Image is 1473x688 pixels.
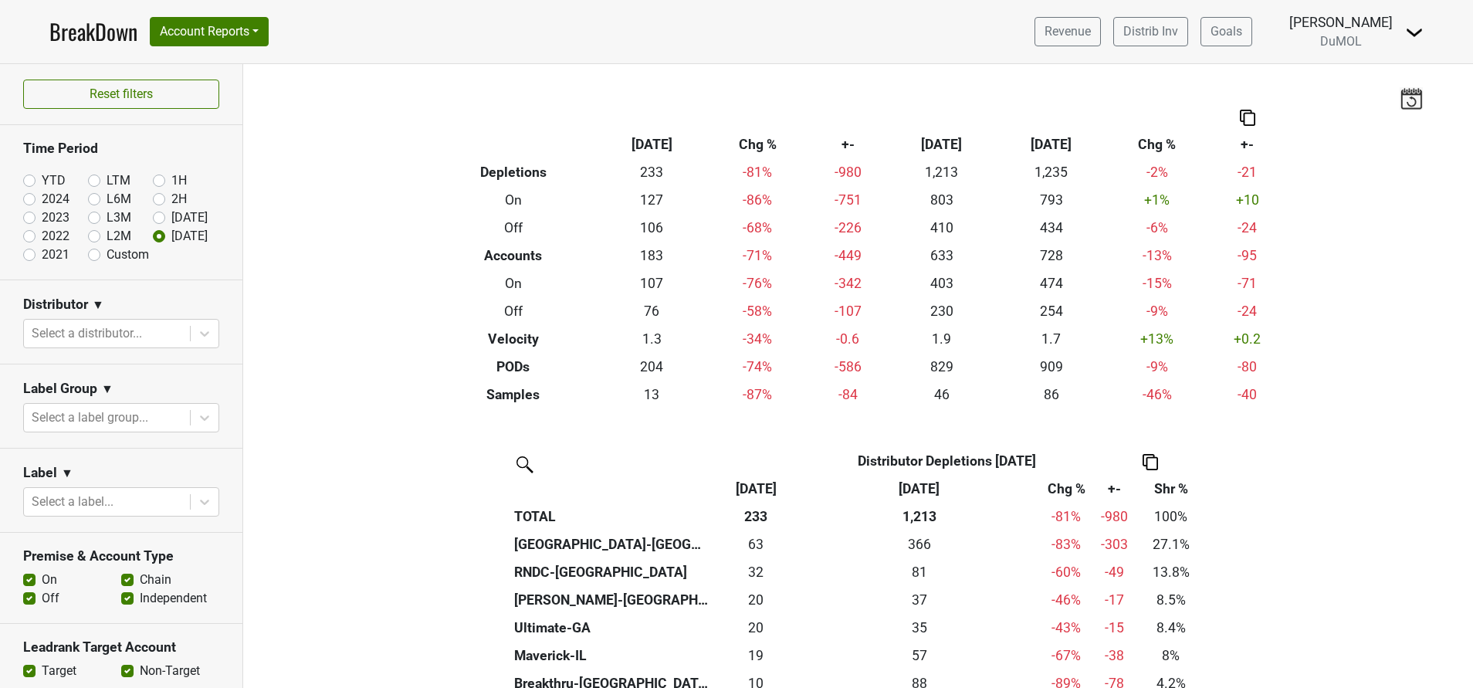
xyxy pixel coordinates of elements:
[61,464,73,483] span: ▼
[997,242,1106,269] td: 728
[430,214,598,242] th: Off
[997,381,1106,408] td: 86
[150,17,269,46] button: Account Reports
[171,208,208,227] label: [DATE]
[716,590,796,610] div: 20
[800,614,1039,642] th: 34.680
[887,214,997,242] td: 410
[101,380,113,398] span: ▼
[430,297,598,325] th: Off
[171,190,187,208] label: 2H
[997,186,1106,214] td: 793
[42,227,69,246] label: 2022
[809,186,887,214] td: -751
[1135,475,1207,503] th: Shr %: activate to sort column ascending
[997,269,1106,297] td: 474
[1106,214,1209,242] td: -6 %
[716,562,796,582] div: 32
[887,130,997,158] th: [DATE]
[597,353,706,381] td: 204
[597,242,706,269] td: 183
[49,15,137,48] a: BreakDown
[140,589,207,608] label: Independent
[42,571,57,589] label: On
[1106,381,1209,408] td: -46 %
[716,618,796,638] div: 20
[800,475,1039,503] th: Sep '24: activate to sort column ascending
[706,158,809,186] td: -81 %
[92,296,104,314] span: ▼
[809,214,887,242] td: -226
[800,558,1039,586] th: 81.000
[1405,23,1424,42] img: Dropdown Menu
[1101,509,1128,524] span: -980
[597,325,706,353] td: 1.3
[42,246,69,264] label: 2021
[997,325,1106,353] td: 1.7
[140,662,200,680] label: Non-Target
[23,381,97,397] h3: Label Group
[713,530,800,558] td: 63
[1240,110,1255,126] img: Copy to clipboard
[1135,530,1207,558] td: 27.1%
[42,190,69,208] label: 2024
[1400,87,1423,109] img: last_updated_date
[1038,614,1094,642] td: -43 %
[430,353,598,381] th: PODs
[887,242,997,269] td: 633
[1098,590,1131,610] div: -17
[804,646,1035,666] div: 57
[706,297,809,325] td: -58 %
[706,186,809,214] td: -86 %
[713,475,800,503] th: Sep '25: activate to sort column ascending
[597,269,706,297] td: 107
[1098,534,1131,554] div: -303
[887,158,997,186] td: 1,213
[42,662,76,680] label: Target
[887,353,997,381] td: 829
[713,586,800,614] td: 19.67
[23,548,219,564] h3: Premise & Account Type
[107,227,131,246] label: L2M
[809,353,887,381] td: -586
[1106,158,1209,186] td: -2 %
[1208,297,1286,325] td: -24
[1208,325,1286,353] td: +0.2
[1098,646,1131,666] div: -38
[1038,558,1094,586] td: -60 %
[511,475,713,503] th: &nbsp;: activate to sort column ascending
[511,614,713,642] th: Ultimate-GA
[1208,269,1286,297] td: -71
[997,297,1106,325] td: 254
[1113,17,1188,46] a: Distrib Inv
[1098,562,1131,582] div: -49
[713,503,800,530] th: 233
[1200,17,1252,46] a: Goals
[1135,614,1207,642] td: 8.4%
[23,141,219,157] h3: Time Period
[107,190,131,208] label: L6M
[1034,17,1101,46] a: Revenue
[887,381,997,408] td: 46
[511,586,713,614] th: [PERSON_NAME]-[GEOGRAPHIC_DATA]
[597,297,706,325] td: 76
[597,381,706,408] td: 13
[430,186,598,214] th: On
[1143,454,1158,470] img: Copy to clipboard
[809,325,887,353] td: -0.6
[713,614,800,642] td: 19.65
[1106,186,1209,214] td: +1 %
[997,130,1106,158] th: [DATE]
[809,242,887,269] td: -449
[1208,242,1286,269] td: -95
[140,571,171,589] label: Chain
[809,158,887,186] td: -980
[997,353,1106,381] td: 909
[511,530,713,558] th: [GEOGRAPHIC_DATA]-[GEOGRAPHIC_DATA]
[107,208,131,227] label: L3M
[1106,297,1209,325] td: -9 %
[23,465,57,481] h3: Label
[809,297,887,325] td: -107
[706,242,809,269] td: -71 %
[800,586,1039,614] th: 36.530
